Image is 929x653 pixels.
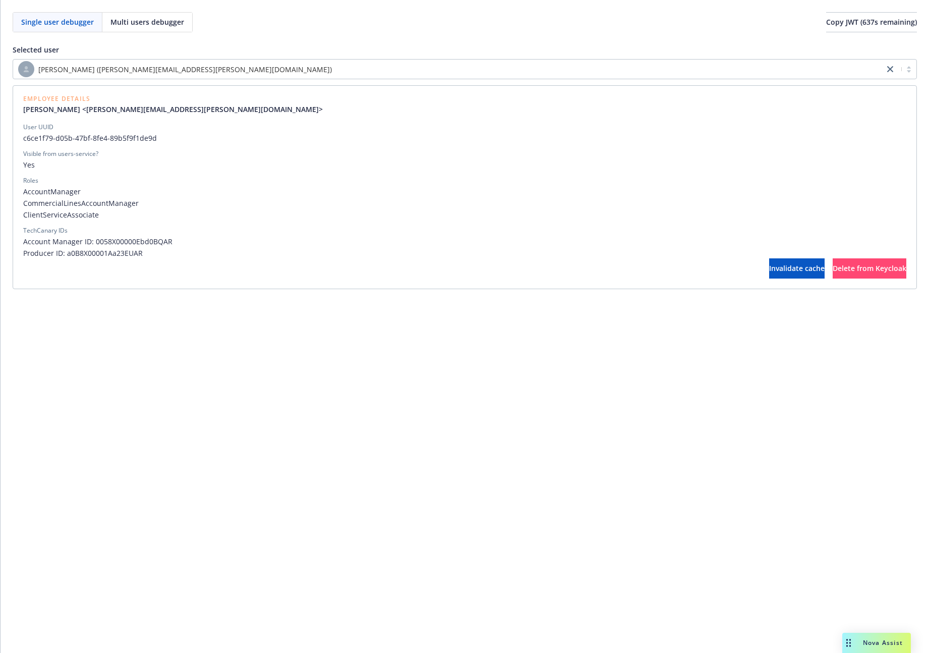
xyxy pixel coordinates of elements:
button: Copy JWT (637s remaining) [826,12,917,32]
span: Copy JWT ( 637 s remaining) [826,17,917,27]
span: Multi users debugger [110,17,184,27]
span: Single user debugger [21,17,94,27]
span: CommercialLinesAccountManager [23,198,906,208]
span: Selected user [13,45,59,55]
span: Invalidate cache [769,263,825,273]
span: Yes [23,159,906,170]
span: AccountManager [23,186,906,197]
button: Invalidate cache [769,258,825,279]
span: Employee Details [23,96,331,102]
span: Delete from Keycloak [833,263,906,273]
div: TechCanary IDs [23,226,68,235]
span: c6ce1f79-d05b-47bf-8fe4-89b5f9f1de9d [23,133,906,143]
div: User UUID [23,123,53,132]
span: Account Manager ID: 0058X00000Ebd0BQAR [23,236,906,247]
span: Producer ID: a0B8X00001Aa23EUAR [23,248,906,258]
a: [PERSON_NAME] <[PERSON_NAME][EMAIL_ADDRESS][PERSON_NAME][DOMAIN_NAME]> [23,104,331,115]
button: Nova Assist [842,633,911,653]
span: ClientServiceAssociate [23,209,906,220]
div: Visible from users-service? [23,149,98,158]
div: Drag to move [842,633,855,653]
span: [PERSON_NAME] ([PERSON_NAME][EMAIL_ADDRESS][PERSON_NAME][DOMAIN_NAME]) [18,61,879,77]
span: [PERSON_NAME] ([PERSON_NAME][EMAIL_ADDRESS][PERSON_NAME][DOMAIN_NAME]) [38,64,332,75]
a: close [884,63,896,75]
div: Roles [23,176,38,185]
span: Nova Assist [863,638,903,647]
button: Delete from Keycloak [833,258,906,279]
